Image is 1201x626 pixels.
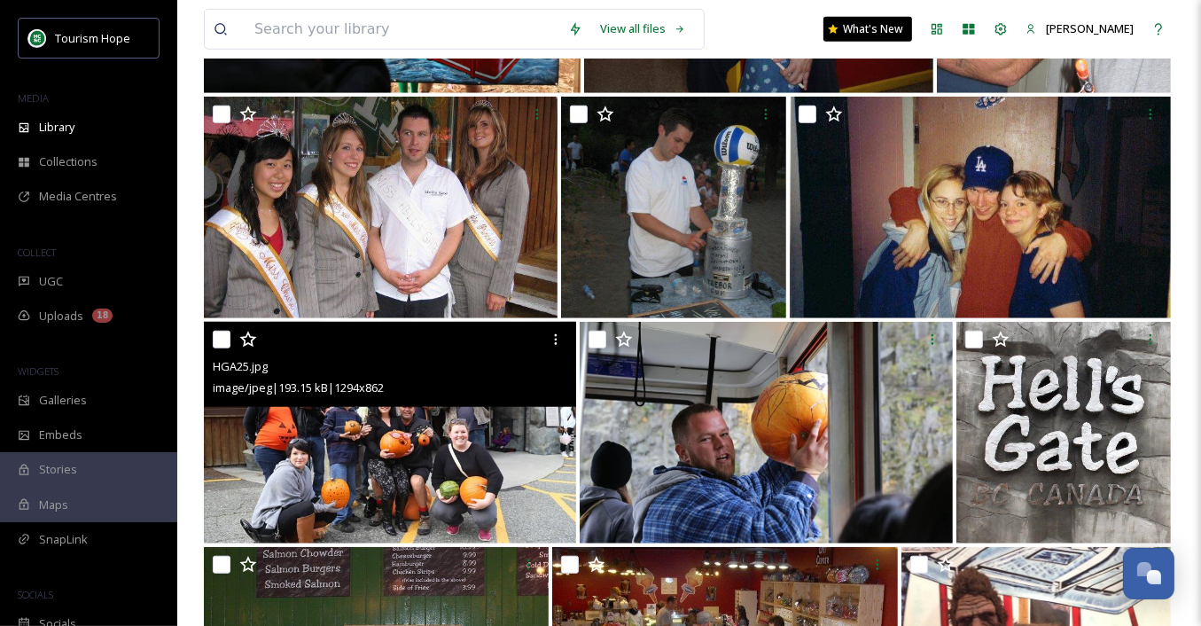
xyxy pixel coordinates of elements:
[55,30,130,46] span: Tourism Hope
[246,10,559,49] input: Search your library
[580,322,952,544] img: HGA26.jpg
[92,309,113,323] div: 18
[28,29,46,47] img: logo.png
[39,273,63,290] span: UGC
[790,97,1172,318] img: HGA24.jpg
[1046,20,1134,36] span: [PERSON_NAME]
[213,380,384,395] span: image/jpeg | 193.15 kB | 1294 x 862
[18,246,56,259] span: COLLECT
[39,426,82,443] span: Embeds
[18,588,53,601] span: SOCIALS
[39,308,83,325] span: Uploads
[591,12,695,46] a: View all files
[561,97,785,318] img: HGA23.jpg
[39,461,77,478] span: Stories
[1017,12,1143,46] a: [PERSON_NAME]
[39,392,87,409] span: Galleries
[18,91,49,105] span: MEDIA
[204,97,558,318] img: HGA22.jpg
[204,322,576,544] img: HGA25.jpg
[39,188,117,205] span: Media Centres
[18,364,58,378] span: WIDGETS
[213,358,268,374] span: HGA25.jpg
[39,497,68,513] span: Maps
[823,17,912,42] a: What's New
[39,531,88,548] span: SnapLink
[39,119,74,136] span: Library
[1123,548,1174,599] button: Open Chat
[956,322,1171,544] img: HGA27.jpg
[39,153,97,170] span: Collections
